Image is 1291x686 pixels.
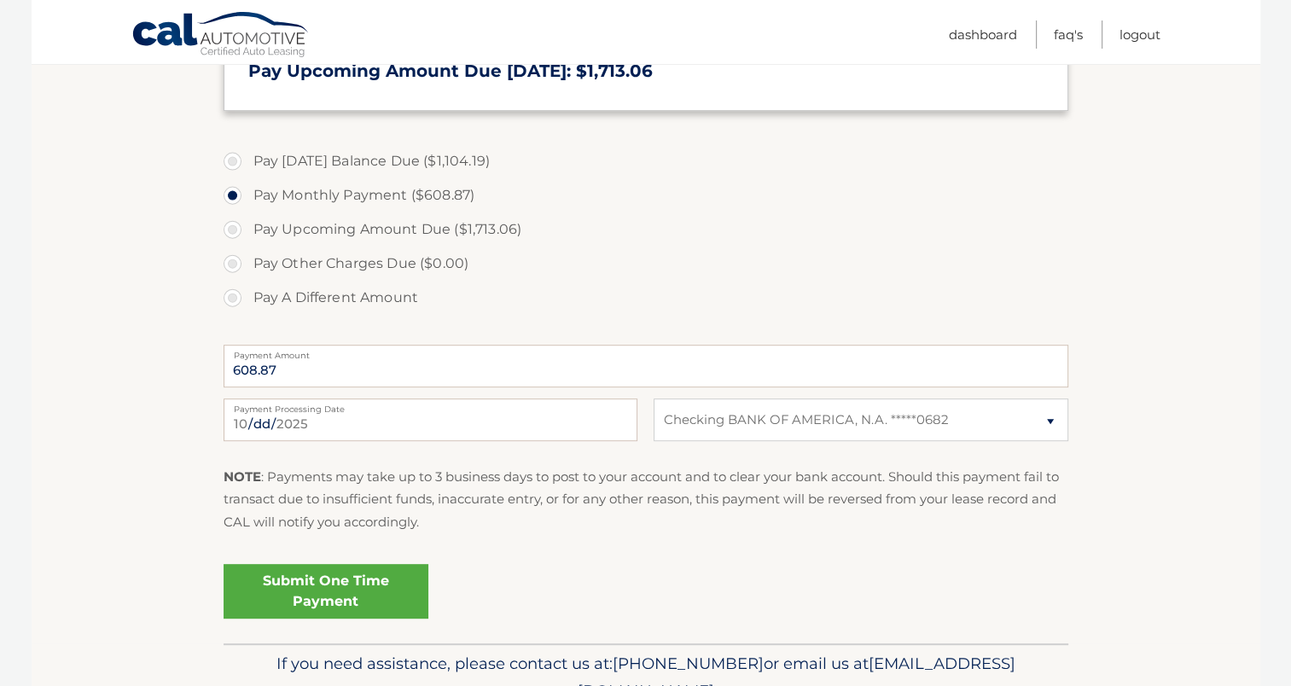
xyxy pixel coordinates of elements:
[224,345,1068,358] label: Payment Amount
[224,247,1068,281] label: Pay Other Charges Due ($0.00)
[1054,20,1083,49] a: FAQ's
[224,178,1068,212] label: Pay Monthly Payment ($608.87)
[1119,20,1160,49] a: Logout
[224,345,1068,387] input: Payment Amount
[224,281,1068,315] label: Pay A Different Amount
[949,20,1017,49] a: Dashboard
[224,212,1068,247] label: Pay Upcoming Amount Due ($1,713.06)
[224,564,428,619] a: Submit One Time Payment
[224,466,1068,533] p: : Payments may take up to 3 business days to post to your account and to clear your bank account....
[224,398,637,441] input: Payment Date
[224,398,637,412] label: Payment Processing Date
[613,654,764,673] span: [PHONE_NUMBER]
[131,11,311,61] a: Cal Automotive
[224,144,1068,178] label: Pay [DATE] Balance Due ($1,104.19)
[224,468,261,485] strong: NOTE
[248,61,1044,82] h3: Pay Upcoming Amount Due [DATE]: $1,713.06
